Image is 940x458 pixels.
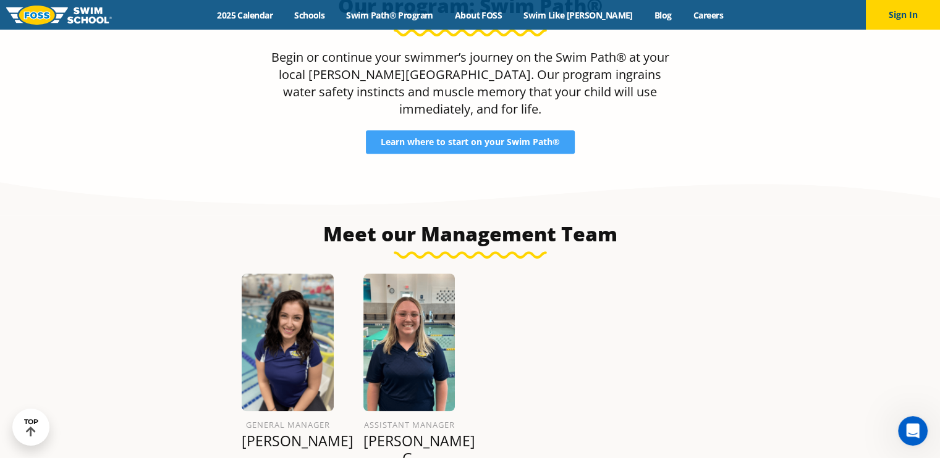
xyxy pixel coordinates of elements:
img: Katy-M.png [242,273,334,411]
h6: General Manager [242,417,334,432]
span: Learn where to start on your Swim Path® [381,138,560,146]
div: Begin or continue your swimmer’s journey on the Swim Path® [265,49,675,118]
p: [PERSON_NAME] [242,432,334,449]
a: Swim Path® Program [336,9,444,21]
a: Schools [284,9,336,21]
a: 2025 Calendar [206,9,284,21]
span: at your local [PERSON_NAME][GEOGRAPHIC_DATA]. Our program ingrains water safety instincts and mus... [279,49,669,117]
h3: Meet our Management Team [179,222,762,246]
iframe: Intercom live chat [898,416,928,446]
a: Swim Like [PERSON_NAME] [513,9,644,21]
div: TOP [24,418,38,437]
a: Blog [643,9,682,21]
img: FOSS Swim School Logo [6,6,112,25]
a: Careers [682,9,734,21]
a: About FOSS [444,9,513,21]
h6: Assistant Manager [363,417,455,432]
a: Learn where to start on your Swim Path® [366,130,575,154]
img: Tatum-Gross.png [363,273,455,411]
